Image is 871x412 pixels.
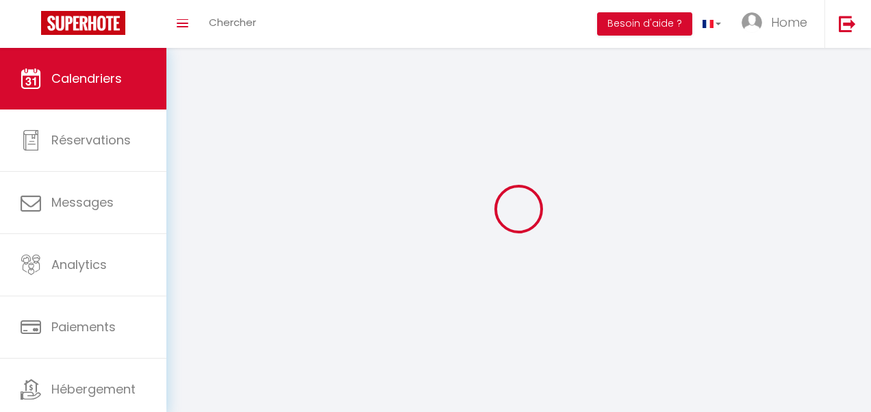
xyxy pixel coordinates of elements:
[51,318,116,335] span: Paiements
[51,70,122,87] span: Calendriers
[51,256,107,273] span: Analytics
[209,15,256,29] span: Chercher
[51,194,114,211] span: Messages
[742,12,762,33] img: ...
[51,381,136,398] span: Hébergement
[51,131,131,149] span: Réservations
[839,15,856,32] img: logout
[597,12,692,36] button: Besoin d'aide ?
[771,14,807,31] span: Home
[41,11,125,35] img: Super Booking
